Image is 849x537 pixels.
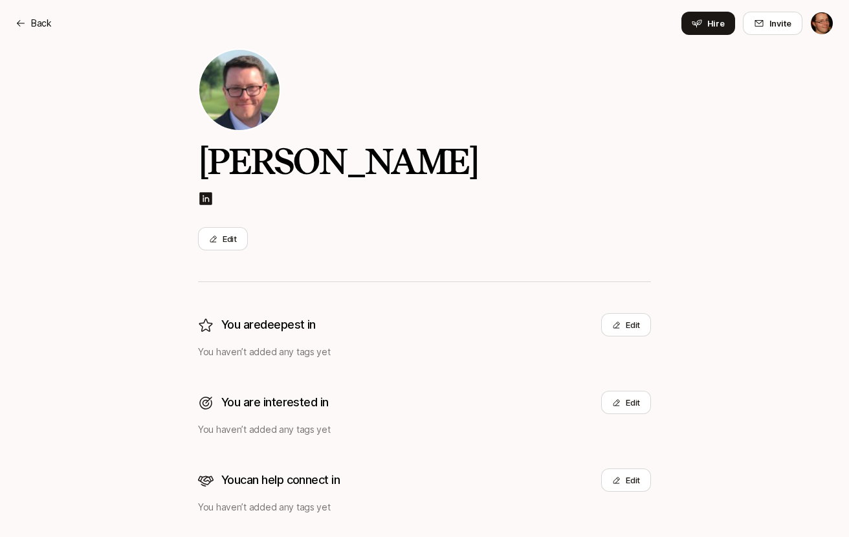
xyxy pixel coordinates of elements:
[199,50,280,130] img: Gerard Niemira
[810,12,833,35] button: Gerard Niemira
[31,16,52,31] p: Back
[743,12,802,35] button: Invite
[198,191,214,206] img: linkedin-logo
[198,422,651,437] p: You haven’t added any tags yet
[681,12,735,35] button: Hire
[198,499,651,515] p: You haven’t added any tags yet
[221,316,316,334] p: You are deepest in
[198,344,651,360] p: You haven’t added any tags yet
[601,391,651,414] button: Edit
[601,313,651,336] button: Edit
[198,227,248,250] button: Edit
[221,471,340,489] p: You can help connect in
[198,142,651,181] h2: [PERSON_NAME]
[601,468,651,492] button: Edit
[707,17,725,30] span: Hire
[769,17,791,30] span: Invite
[811,12,833,34] img: Gerard Niemira
[221,393,329,411] p: You are interested in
